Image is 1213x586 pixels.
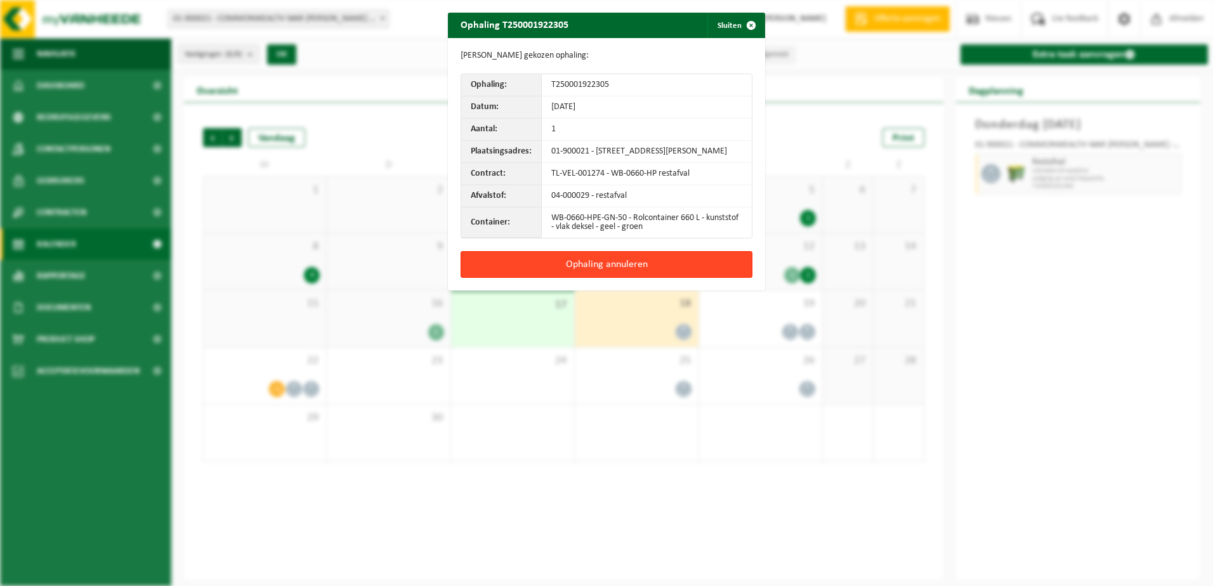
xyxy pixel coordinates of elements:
[461,251,752,278] button: Ophaling annuleren
[542,74,752,96] td: T250001922305
[542,119,752,141] td: 1
[461,207,542,238] th: Container:
[542,163,752,185] td: TL-VEL-001274 - WB-0660-HP restafval
[448,13,581,37] h2: Ophaling T250001922305
[461,51,752,61] p: [PERSON_NAME] gekozen ophaling:
[461,141,542,163] th: Plaatsingsadres:
[707,13,764,38] button: Sluiten
[542,207,752,238] td: WB-0660-HPE-GN-50 - Rolcontainer 660 L - kunststof - vlak deksel - geel - groen
[461,185,542,207] th: Afvalstof:
[542,185,752,207] td: 04-000029 - restafval
[461,163,542,185] th: Contract:
[461,74,542,96] th: Ophaling:
[542,141,752,163] td: 01-900021 - [STREET_ADDRESS][PERSON_NAME]
[461,119,542,141] th: Aantal:
[542,96,752,119] td: [DATE]
[461,96,542,119] th: Datum:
